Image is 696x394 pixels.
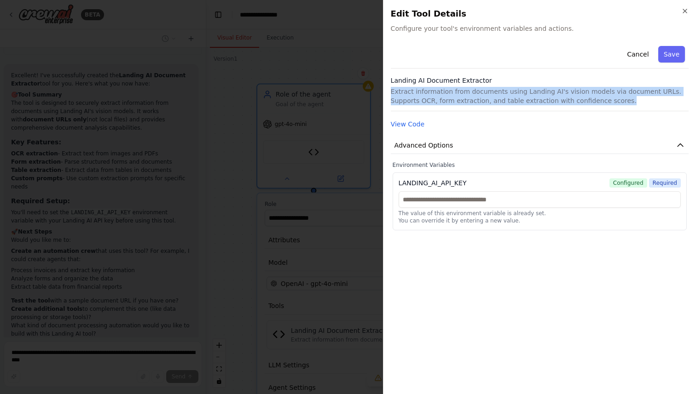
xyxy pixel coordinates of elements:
[658,46,685,63] button: Save
[609,178,647,188] span: Configured
[391,120,425,129] button: View Code
[391,24,689,33] span: Configure your tool's environment variables and actions.
[391,76,689,85] h3: Landing AI Document Extractor
[393,161,687,169] label: Environment Variables
[391,87,689,105] p: Extract information from documents using Landing AI's vision models via document URLs. Supports O...
[399,217,681,224] p: You can override it by entering a new value.
[391,137,689,154] button: Advanced Options
[391,7,689,20] h2: Edit Tool Details
[399,178,467,188] div: LANDING_AI_API_KEY
[649,178,681,188] span: Required
[394,141,453,150] span: Advanced Options
[399,210,681,217] p: The value of this environment variable is already set.
[621,46,654,63] button: Cancel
